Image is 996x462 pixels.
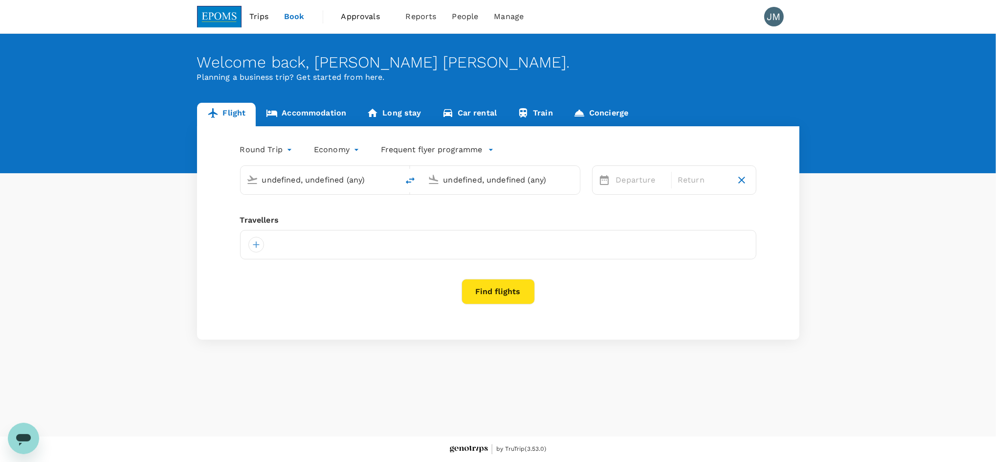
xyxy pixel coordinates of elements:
[450,446,488,453] img: Genotrips - EPOMS
[262,172,378,187] input: Depart from
[381,144,494,156] button: Frequent flyer programme
[240,142,295,158] div: Round Trip
[284,11,305,23] span: Book
[240,214,756,226] div: Travellers
[494,11,524,23] span: Manage
[197,53,799,71] div: Welcome back , [PERSON_NAME] [PERSON_NAME] .
[462,279,535,304] button: Find flights
[616,174,666,186] p: Departure
[392,179,394,181] button: Open
[507,103,563,126] a: Train
[398,169,422,192] button: delete
[573,179,575,181] button: Open
[678,174,728,186] p: Return
[197,6,242,27] img: EPOMS SDN BHD
[8,423,39,454] iframe: Button to launch messaging window
[406,11,437,23] span: Reports
[381,144,482,156] p: Frequent flyer programme
[197,103,256,126] a: Flight
[197,71,799,83] p: Planning a business trip? Get started from here.
[764,7,784,26] div: JM
[314,142,361,158] div: Economy
[256,103,356,126] a: Accommodation
[432,103,508,126] a: Car rental
[563,103,639,126] a: Concierge
[443,172,559,187] input: Going to
[249,11,268,23] span: Trips
[452,11,479,23] span: People
[356,103,431,126] a: Long stay
[341,11,390,23] span: Approvals
[496,444,546,454] span: by TruTrip ( 3.53.0 )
